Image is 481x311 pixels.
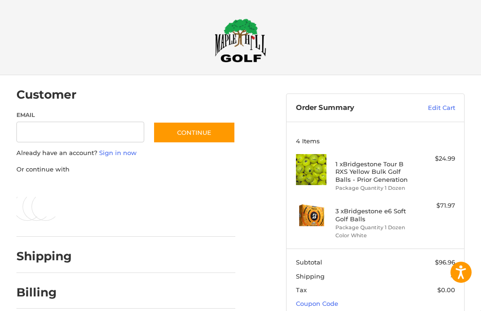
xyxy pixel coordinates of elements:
h4: 1 x Bridgestone Tour B RXS Yellow Bulk Golf Balls - Prior Generation [335,160,413,183]
iframe: Gorgias live chat messenger [9,271,112,302]
span: -- [450,272,455,280]
button: Continue [153,122,235,143]
h2: Shipping [16,249,72,264]
div: $24.99 [415,154,455,163]
span: Subtotal [296,258,322,266]
h3: Order Summary [296,103,404,113]
span: $96.96 [435,258,455,266]
p: Already have an account? [16,148,236,158]
span: $0.00 [437,286,455,294]
li: Color White [335,232,413,240]
label: Email [16,111,144,119]
li: Package Quantity 1 Dozen [335,184,413,192]
p: Or continue with [16,165,236,174]
a: Edit Cart [404,103,455,113]
a: Coupon Code [296,300,338,307]
h3: 4 Items [296,137,455,145]
span: Tax [296,286,307,294]
img: Maple Hill Golf [215,18,266,62]
h2: Customer [16,87,77,102]
a: Sign in now [99,149,137,156]
li: Package Quantity 1 Dozen [335,224,413,232]
div: $71.97 [415,201,455,210]
h4: 3 x Bridgestone e6 Soft Golf Balls [335,207,413,223]
span: Shipping [296,272,325,280]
